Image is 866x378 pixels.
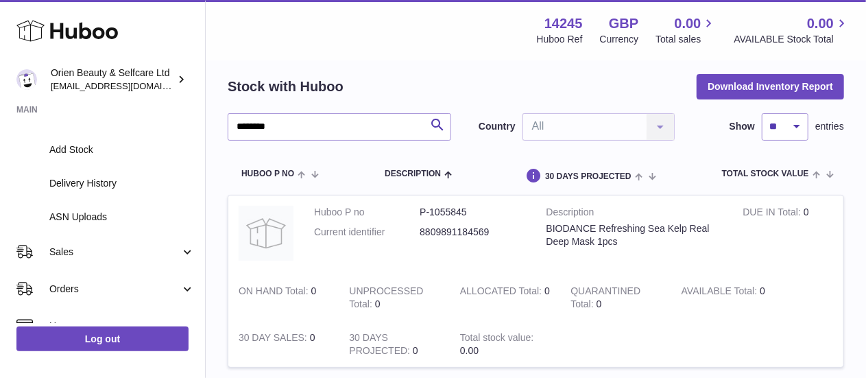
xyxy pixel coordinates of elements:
[228,274,339,321] td: 0
[460,345,479,356] span: 0.00
[545,172,632,181] span: 30 DAYS PROJECTED
[239,285,311,300] strong: ON HAND Total
[49,320,195,333] span: Usage
[733,196,843,274] td: 0
[600,33,639,46] div: Currency
[682,285,760,300] strong: AVAILABLE Total
[49,283,180,296] span: Orders
[546,206,723,222] strong: Description
[460,332,533,346] strong: Total stock value
[730,120,755,133] label: Show
[570,285,640,313] strong: QUARANTINED Total
[16,327,189,351] a: Log out
[228,78,344,96] h2: Stock with Huboo
[49,246,180,259] span: Sales
[385,169,441,178] span: Description
[815,120,844,133] span: entries
[450,274,560,321] td: 0
[314,226,420,239] dt: Current identifier
[49,177,195,190] span: Delivery History
[734,33,850,46] span: AVAILABLE Stock Total
[743,206,804,221] strong: DUE IN Total
[675,14,701,33] span: 0.00
[546,222,723,248] div: BIODANCE Refreshing Sea Kelp Real Deep Mask 1pcs
[16,69,37,90] img: Jc.duenasmilian@orientrade.com
[655,33,717,46] span: Total sales
[420,226,525,239] dd: 8809891184569
[339,321,449,368] td: 0
[239,332,310,346] strong: 30 DAY SALES
[49,143,195,156] span: Add Stock
[722,169,809,178] span: Total stock value
[314,206,420,219] dt: Huboo P no
[807,14,834,33] span: 0.00
[241,169,294,178] span: Huboo P no
[597,298,602,309] span: 0
[479,120,516,133] label: Country
[51,67,174,93] div: Orien Beauty & Selfcare Ltd
[349,332,413,359] strong: 30 DAYS PROJECTED
[537,33,583,46] div: Huboo Ref
[51,80,202,91] span: [EMAIL_ADDRESS][DOMAIN_NAME]
[239,206,293,261] img: product image
[460,285,544,300] strong: ALLOCATED Total
[609,14,638,33] strong: GBP
[349,285,423,313] strong: UNPROCESSED Total
[734,14,850,46] a: 0.00 AVAILABLE Stock Total
[697,74,844,99] button: Download Inventory Report
[228,321,339,368] td: 0
[655,14,717,46] a: 0.00 Total sales
[544,14,583,33] strong: 14245
[420,206,525,219] dd: P-1055845
[339,274,449,321] td: 0
[49,211,195,224] span: ASN Uploads
[671,274,782,321] td: 0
